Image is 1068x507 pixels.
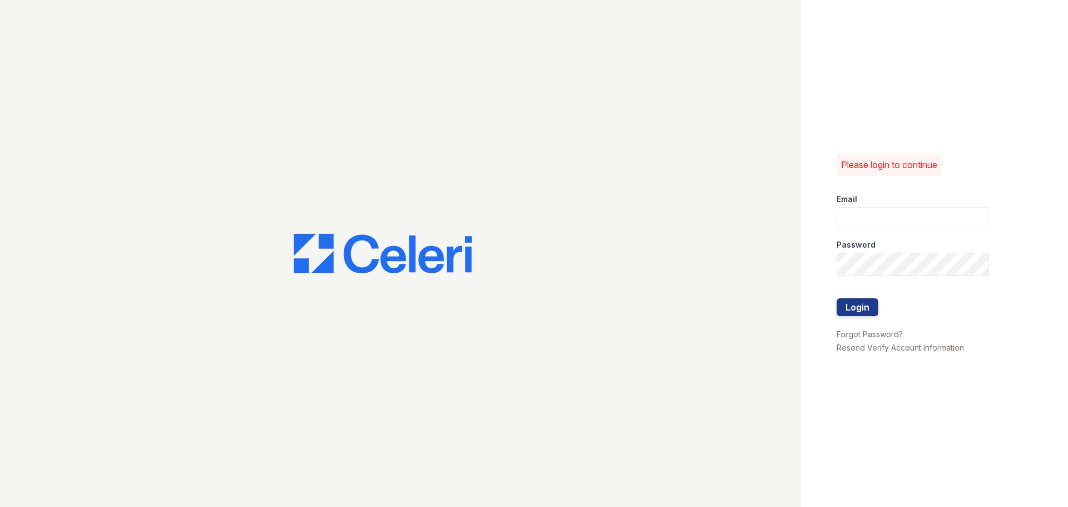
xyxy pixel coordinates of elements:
label: Email [837,194,857,205]
p: Please login to continue [841,158,937,171]
a: Forgot Password? [837,329,903,339]
img: CE_Logo_Blue-a8612792a0a2168367f1c8372b55b34899dd931a85d93a1a3d3e32e68fde9ad4.png [294,234,472,274]
label: Password [837,239,876,250]
a: Resend Verify Account Information [837,343,964,352]
button: Login [837,298,878,316]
